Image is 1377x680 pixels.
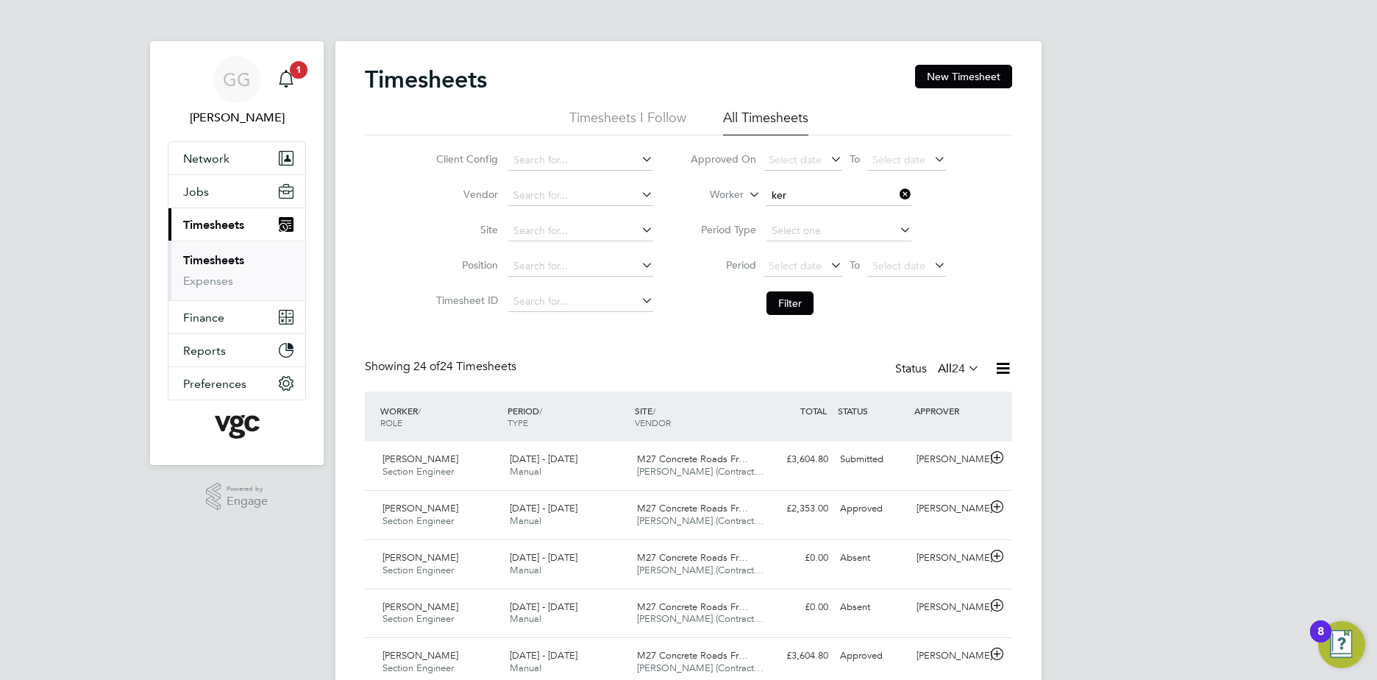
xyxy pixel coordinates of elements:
div: Timesheets [168,241,305,300]
button: Preferences [168,367,305,400]
span: Section Engineer [382,612,454,625]
span: VENDOR [635,417,671,428]
span: Network [183,152,230,166]
div: Submitted [834,447,911,472]
div: WORKER [377,397,504,436]
span: Manual [510,564,541,576]
div: [PERSON_NAME] [911,497,987,521]
a: 1 [271,56,301,103]
span: Finance [183,311,224,325]
span: M27 Concrete Roads Fr… [637,601,748,613]
div: £3,604.80 [758,644,834,668]
span: Section Engineer [382,662,454,674]
span: Jobs [183,185,209,199]
label: All [938,361,980,376]
label: Period [690,258,756,272]
span: [PERSON_NAME] [382,649,458,662]
span: [PERSON_NAME] (Contract… [637,564,764,576]
span: TOTAL [800,405,827,417]
div: £0.00 [758,546,834,570]
label: Vendor [432,188,498,201]
span: / [418,405,421,417]
span: / [652,405,655,417]
span: [PERSON_NAME] [382,453,458,465]
span: Select date [769,259,822,272]
span: / [539,405,542,417]
div: SITE [631,397,758,436]
div: Status [895,359,983,380]
span: M27 Concrete Roads Fr… [637,649,748,662]
button: New Timesheet [915,65,1012,88]
span: Select date [872,153,925,166]
span: [PERSON_NAME] (Contract… [637,514,764,527]
button: Filter [766,291,814,315]
input: Search for... [766,185,911,206]
div: £0.00 [758,595,834,620]
div: STATUS [834,397,911,424]
a: Expenses [183,274,233,288]
span: Select date [769,153,822,166]
span: M27 Concrete Roads Fr… [637,502,748,514]
button: Finance [168,301,305,333]
label: Client Config [432,152,498,166]
span: [PERSON_NAME] [382,601,458,613]
span: [PERSON_NAME] (Contract… [637,465,764,478]
a: Powered byEngage [206,483,268,511]
a: Timesheets [183,253,244,267]
div: [PERSON_NAME] [911,546,987,570]
li: Timesheets I Follow [569,109,686,135]
span: Engage [227,495,268,508]
span: [DATE] - [DATE] [510,649,577,662]
span: [DATE] - [DATE] [510,502,577,514]
span: Manual [510,514,541,527]
span: Section Engineer [382,465,454,478]
div: Absent [834,546,911,570]
input: Search for... [508,291,653,312]
span: Section Engineer [382,564,454,576]
span: M27 Concrete Roads Fr… [637,453,748,465]
img: vgcgroup-logo-retina.png [215,415,260,439]
span: 24 Timesheets [413,359,516,374]
label: Position [432,258,498,272]
span: ROLE [380,417,402,428]
div: [PERSON_NAME] [911,644,987,668]
button: Open Resource Center, 8 new notifications [1318,621,1365,668]
span: Timesheets [183,218,244,232]
input: Search for... [508,185,653,206]
span: Select date [872,259,925,272]
div: Approved [834,644,911,668]
button: Reports [168,334,305,366]
a: GG[PERSON_NAME] [168,56,306,127]
span: Section Engineer [382,514,454,527]
span: Reports [183,344,226,358]
label: Site [432,223,498,236]
div: PERIOD [504,397,631,436]
input: Search for... [508,221,653,241]
div: £2,353.00 [758,497,834,521]
label: Worker [677,188,744,202]
span: GG [223,70,251,89]
div: [PERSON_NAME] [911,447,987,472]
button: Network [168,142,305,174]
div: Absent [834,595,911,620]
span: To [845,255,864,275]
span: 1 [290,61,307,79]
button: Jobs [168,175,305,208]
span: Powered by [227,483,268,495]
div: £3,604.80 [758,447,834,472]
li: All Timesheets [723,109,808,135]
button: Timesheets [168,208,305,241]
h2: Timesheets [365,65,487,94]
label: Period Type [690,223,756,236]
span: M27 Concrete Roads Fr… [637,551,748,564]
input: Select one [766,221,911,241]
div: 8 [1317,631,1324,651]
label: Timesheet ID [432,294,498,307]
span: [DATE] - [DATE] [510,601,577,613]
div: Approved [834,497,911,521]
span: Manual [510,612,541,625]
label: Approved On [690,152,756,166]
span: Gauri Gautam [168,109,306,127]
div: Showing [365,359,519,375]
span: 24 [952,361,965,376]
